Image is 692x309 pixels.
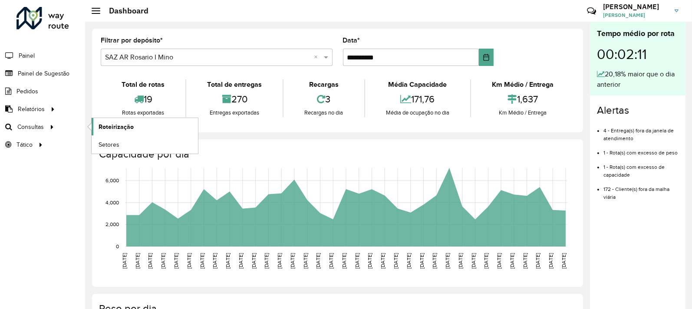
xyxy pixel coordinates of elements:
li: 172 - Cliente(s) fora da malha viária [603,179,679,201]
text: [DATE] [148,253,153,269]
div: Recargas [286,79,362,90]
div: Recargas no dia [286,108,362,117]
h4: Alertas [597,104,679,117]
h3: [PERSON_NAME] [603,3,668,11]
text: [DATE] [483,253,489,269]
text: [DATE] [251,253,257,269]
text: 4,000 [105,200,119,205]
text: [DATE] [277,253,282,269]
div: Média Capacidade [367,79,468,90]
div: Críticas? Dúvidas? Elogios? Sugestões? Entre em contato conosco! [483,3,574,26]
text: [DATE] [496,253,502,269]
div: 3 [286,90,362,108]
div: Tempo médio por rota [597,28,679,39]
h2: Dashboard [100,6,148,16]
text: 6,000 [105,178,119,183]
div: Entregas exportadas [188,108,280,117]
span: Tático [16,140,33,149]
text: [DATE] [561,253,567,269]
text: [DATE] [328,253,334,269]
text: [DATE] [212,253,217,269]
li: 1 - Rota(s) com excesso de capacidade [603,157,679,179]
div: Média de ocupação no dia [367,108,468,117]
text: [DATE] [354,253,360,269]
text: [DATE] [264,253,269,269]
a: Contato Rápido [582,2,601,20]
div: Km Médio / Entrega [473,79,572,90]
text: 2,000 [105,221,119,227]
span: Consultas [17,122,44,131]
text: [DATE] [548,253,554,269]
text: [DATE] [290,253,295,269]
text: [DATE] [238,253,244,269]
a: Setores [92,136,198,153]
text: [DATE] [393,253,399,269]
div: 1,637 [473,90,572,108]
text: [DATE] [173,253,179,269]
div: Rotas exportadas [103,108,183,117]
text: [DATE] [432,253,437,269]
text: 0 [116,243,119,249]
div: Km Médio / Entrega [473,108,572,117]
text: [DATE] [445,253,450,269]
text: [DATE] [522,253,528,269]
div: 171,76 [367,90,468,108]
div: Total de entregas [188,79,280,90]
span: Pedidos [16,87,38,96]
text: [DATE] [509,253,515,269]
li: 4 - Entrega(s) fora da janela de atendimento [603,120,679,142]
text: [DATE] [535,253,540,269]
label: Filtrar por depósito [101,35,163,46]
span: Roteirização [99,122,134,131]
span: Painel [19,51,35,60]
span: Relatórios [18,105,45,114]
text: [DATE] [419,253,425,269]
text: [DATE] [303,253,308,269]
label: Data [343,35,360,46]
text: [DATE] [315,253,321,269]
text: [DATE] [341,253,347,269]
div: 00:02:11 [597,39,679,69]
text: [DATE] [406,253,412,269]
button: Choose Date [479,49,494,66]
a: Roteirização [92,118,198,135]
text: [DATE] [471,253,476,269]
text: [DATE] [135,253,140,269]
div: 19 [103,90,183,108]
span: Painel de Sugestão [18,69,69,78]
text: [DATE] [186,253,192,269]
span: [PERSON_NAME] [603,11,668,19]
text: [DATE] [160,253,166,269]
div: 270 [188,90,280,108]
span: Clear all [314,52,322,62]
text: [DATE] [122,253,127,269]
div: Total de rotas [103,79,183,90]
text: [DATE] [199,253,205,269]
li: 1 - Rota(s) com excesso de peso [603,142,679,157]
h4: Capacidade por dia [99,148,574,161]
text: [DATE] [458,253,463,269]
text: [DATE] [225,253,231,269]
text: [DATE] [367,253,373,269]
div: 20,18% maior que o dia anterior [597,69,679,90]
span: Setores [99,140,119,149]
text: [DATE] [380,253,386,269]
